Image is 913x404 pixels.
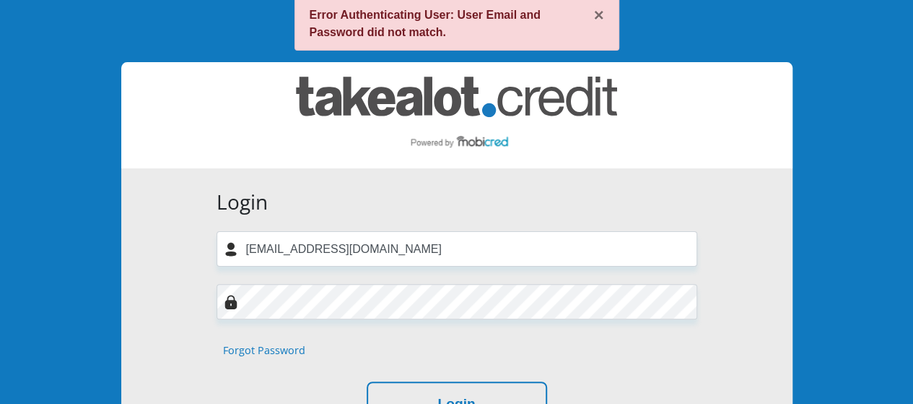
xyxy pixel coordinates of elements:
[224,242,238,257] img: user-icon image
[223,343,305,358] a: Forgot Password
[296,77,617,154] img: takealot_credit logo
[217,231,697,267] input: Username
[217,190,697,215] h3: Login
[224,295,238,309] img: Image
[593,7,603,24] button: ×
[310,9,541,38] strong: Error Authenticating User: User Email and Password did not match.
